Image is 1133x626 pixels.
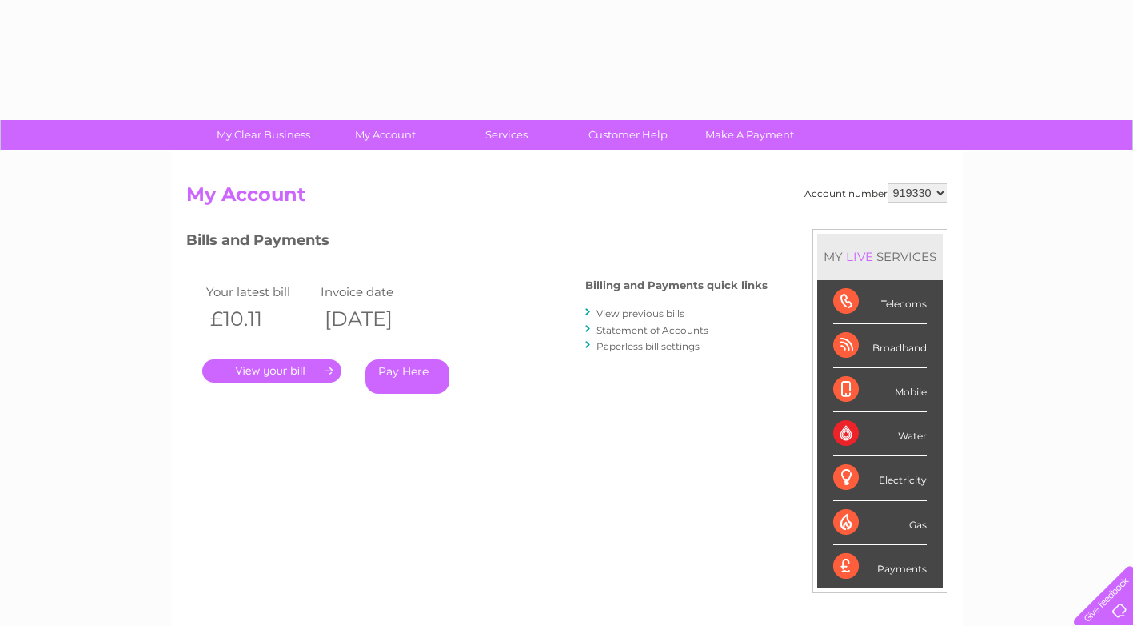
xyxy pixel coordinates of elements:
td: Your latest bill [202,281,317,303]
div: Water [833,412,927,456]
a: Pay Here [365,359,449,394]
div: LIVE [843,249,876,264]
a: My Account [319,120,451,150]
h2: My Account [186,183,947,214]
div: MY SERVICES [817,234,943,279]
div: Electricity [833,456,927,500]
a: My Clear Business [197,120,329,150]
a: . [202,359,341,383]
div: Telecoms [833,280,927,324]
a: Paperless bill settings [596,340,700,352]
div: Account number [804,183,947,203]
a: View previous bills [596,307,684,319]
th: [DATE] [317,303,432,335]
div: Gas [833,501,927,545]
th: £10.11 [202,303,317,335]
div: Broadband [833,324,927,368]
a: Services [441,120,572,150]
h4: Billing and Payments quick links [585,279,768,291]
div: Payments [833,545,927,588]
a: Statement of Accounts [596,324,708,336]
h3: Bills and Payments [186,229,768,257]
td: Invoice date [317,281,432,303]
a: Make A Payment [684,120,816,150]
div: Mobile [833,368,927,412]
a: Customer Help [562,120,694,150]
